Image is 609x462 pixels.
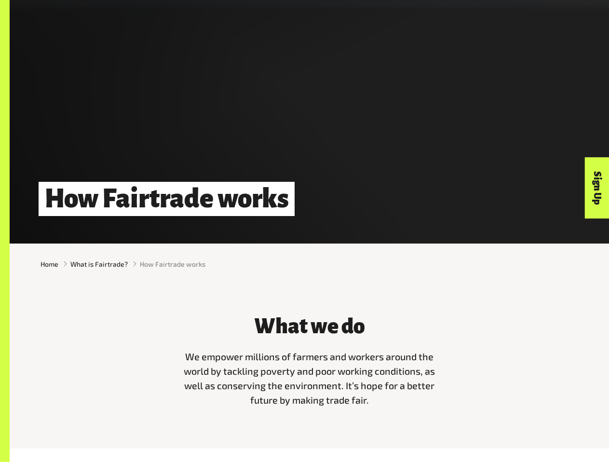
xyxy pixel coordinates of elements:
[70,259,128,269] a: What is Fairtrade?
[184,351,435,405] span: We empower millions of farmers and workers around the world by tackling poverty and poor working ...
[178,315,441,339] h3: What we do
[39,182,295,216] h1: How Fairtrade works
[140,259,205,269] span: How Fairtrade works
[41,259,58,269] a: Home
